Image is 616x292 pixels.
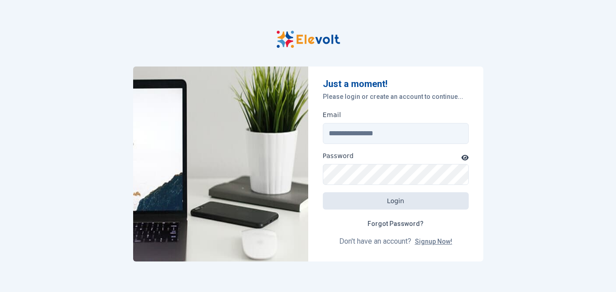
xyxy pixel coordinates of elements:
[323,77,469,90] p: Just a moment!
[323,151,354,160] label: Password
[323,110,342,119] label: Email
[323,92,469,101] p: Please login or create an account to continue...
[360,215,431,232] a: Forgot Password?
[276,31,340,48] img: Elevolt
[323,236,469,247] p: Don't have an account?
[415,238,452,245] a: Signup Now!
[323,192,469,210] button: Login
[133,67,308,261] img: Elevolt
